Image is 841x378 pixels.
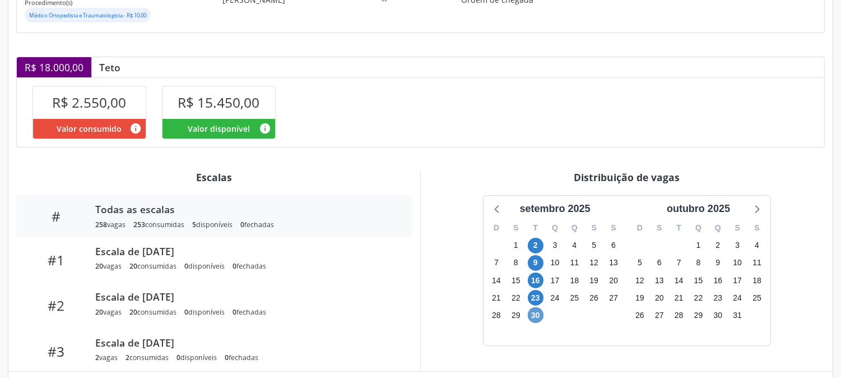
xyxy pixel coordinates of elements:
span: 0 [184,261,188,271]
div: vagas [95,353,118,362]
div: T [669,219,689,237]
span: R$ 2.550,00 [52,93,126,112]
div: Q [545,219,565,237]
div: fechadas [233,307,266,317]
div: Escala de [DATE] [95,336,397,349]
div: R$ 18.000,00 [17,57,91,77]
span: sábado, 11 de outubro de 2025 [749,255,765,271]
span: domingo, 7 de setembro de 2025 [489,255,504,271]
span: sexta-feira, 17 de outubro de 2025 [730,273,745,288]
span: quarta-feira, 29 de outubro de 2025 [690,307,706,323]
span: sexta-feira, 10 de outubro de 2025 [730,255,745,271]
span: Valor disponível [188,123,250,135]
div: fechadas [240,220,274,229]
span: terça-feira, 7 de outubro de 2025 [671,255,687,271]
span: 20 [95,261,103,271]
span: sexta-feira, 3 de outubro de 2025 [730,238,745,253]
span: 0 [233,307,236,317]
span: terça-feira, 14 de outubro de 2025 [671,273,687,288]
span: domingo, 19 de outubro de 2025 [632,290,648,306]
span: 0 [184,307,188,317]
span: 20 [95,307,103,317]
span: 2 [95,353,99,362]
span: quarta-feira, 10 de setembro de 2025 [547,255,563,271]
div: Escala de [DATE] [95,291,397,303]
div: #2 [24,297,87,314]
div: fechadas [225,353,258,362]
div: disponíveis [184,307,225,317]
div: consumidas [129,307,176,317]
span: segunda-feira, 20 de outubro de 2025 [652,290,667,306]
div: #1 [24,252,87,268]
span: quinta-feira, 2 de outubro de 2025 [710,238,726,253]
span: quarta-feira, 1 de outubro de 2025 [690,238,706,253]
div: Todas as escalas [95,203,397,215]
span: quarta-feira, 24 de setembro de 2025 [547,290,563,306]
span: 0 [176,353,180,362]
span: segunda-feira, 15 de setembro de 2025 [508,273,524,288]
div: Teto [91,61,128,73]
div: vagas [95,307,122,317]
span: 0 [240,220,244,229]
span: 20 [129,307,137,317]
span: domingo, 21 de setembro de 2025 [489,290,504,306]
div: S [604,219,624,237]
span: quarta-feira, 3 de setembro de 2025 [547,238,563,253]
div: D [487,219,507,237]
span: 258 [95,220,107,229]
div: Q [565,219,584,237]
span: 0 [233,261,236,271]
span: terça-feira, 9 de setembro de 2025 [528,255,543,271]
div: Distribuição de vagas [429,171,825,183]
span: quinta-feira, 23 de outubro de 2025 [710,290,726,306]
span: sábado, 27 de setembro de 2025 [606,290,621,306]
span: sábado, 20 de setembro de 2025 [606,273,621,288]
div: Q [708,219,728,237]
small: Médico Ortopedista e Traumatologista - R$ 10,00 [29,12,146,19]
i: Valor disponível para agendamentos feitos para este serviço [259,122,271,135]
div: S [584,219,604,237]
span: sexta-feira, 5 de setembro de 2025 [586,238,602,253]
span: sexta-feira, 12 de setembro de 2025 [586,255,602,271]
div: S [747,219,767,237]
div: D [630,219,650,237]
span: sexta-feira, 24 de outubro de 2025 [730,290,745,306]
div: setembro 2025 [515,201,594,216]
i: Valor consumido por agendamentos feitos para este serviço [129,122,142,135]
span: quinta-feira, 25 de setembro de 2025 [566,290,582,306]
div: T [526,219,545,237]
span: terça-feira, 16 de setembro de 2025 [528,273,543,288]
span: sexta-feira, 26 de setembro de 2025 [586,290,602,306]
div: S [649,219,669,237]
span: quarta-feira, 17 de setembro de 2025 [547,273,563,288]
span: 5 [192,220,196,229]
span: terça-feira, 28 de outubro de 2025 [671,307,687,323]
span: domingo, 26 de outubro de 2025 [632,307,648,323]
span: sábado, 18 de outubro de 2025 [749,273,765,288]
span: sábado, 6 de setembro de 2025 [606,238,621,253]
div: outubro 2025 [662,201,735,216]
span: R$ 15.450,00 [178,93,259,112]
div: fechadas [233,261,266,271]
span: 253 [133,220,145,229]
div: Escalas [16,171,412,183]
span: domingo, 14 de setembro de 2025 [489,273,504,288]
span: 2 [126,353,129,362]
span: segunda-feira, 29 de setembro de 2025 [508,307,524,323]
span: domingo, 5 de outubro de 2025 [632,255,648,271]
span: 20 [129,261,137,271]
div: Q [689,219,708,237]
span: sexta-feira, 31 de outubro de 2025 [730,307,745,323]
div: disponíveis [192,220,233,229]
span: sábado, 4 de outubro de 2025 [749,238,765,253]
span: segunda-feira, 13 de outubro de 2025 [652,273,667,288]
span: terça-feira, 23 de setembro de 2025 [528,290,543,306]
span: domingo, 12 de outubro de 2025 [632,273,648,288]
div: vagas [95,261,122,271]
div: consumidas [133,220,184,229]
div: disponíveis [176,353,217,362]
span: quinta-feira, 16 de outubro de 2025 [710,273,726,288]
div: consumidas [129,261,176,271]
span: sábado, 13 de setembro de 2025 [606,255,621,271]
span: segunda-feira, 22 de setembro de 2025 [508,290,524,306]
